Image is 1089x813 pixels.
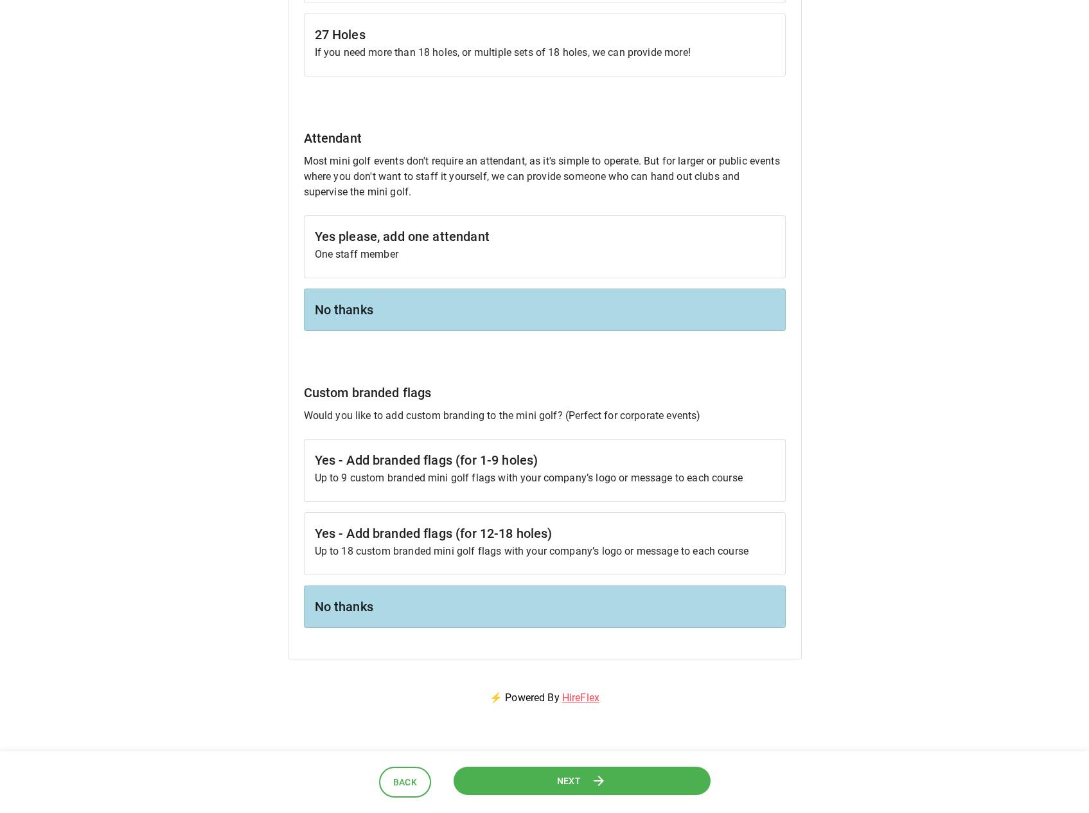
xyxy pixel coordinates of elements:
h6: Yes - Add branded flags (for 1-9 holes) [315,450,775,470]
h6: No thanks [315,596,775,617]
p: Most mini golf events don't require an attendant, as it's simple to operate. But for larger or pu... [304,154,786,200]
button: Next [453,766,710,795]
h6: Custom branded flags [304,382,786,403]
span: Next [557,773,581,789]
p: ⚡ Powered By [474,675,615,721]
p: Up to 18 custom branded mini golf flags with your company’s logo or message to each course [315,544,775,559]
h6: Yes - Add branded flags (for 12-18 holes) [315,523,775,544]
h6: No thanks [315,299,775,320]
span: Back [393,774,418,791]
button: Back [379,767,432,798]
p: Would you like to add custom branding to the mini golf? (Perfect for corporate events) [304,408,786,424]
h6: Yes please, add one attendant [315,226,775,247]
p: Up to 9 custom branded mini golf flags with your company’s logo or message to each course [315,470,775,486]
a: HireFlex [562,692,599,704]
h6: 27 Holes [315,24,775,45]
p: One staff member [315,247,775,262]
p: If you need more than 18 holes, or multiple sets of 18 holes, we can provide more! [315,45,775,60]
h6: Attendant [304,128,786,148]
